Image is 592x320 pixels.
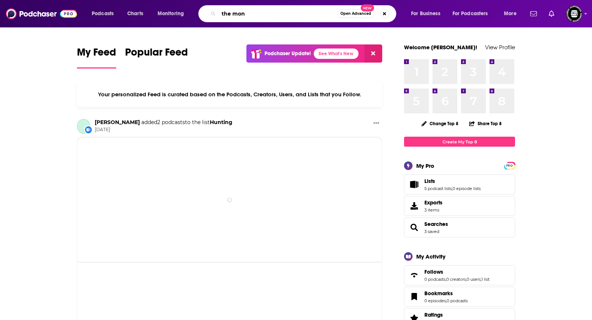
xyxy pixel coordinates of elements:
span: Bookmarks [424,290,453,297]
a: PRO [505,163,514,168]
a: Show notifications dropdown [527,7,540,20]
div: My Activity [416,253,445,260]
button: Open AdvancedNew [337,9,374,18]
a: Create My Top 8 [404,137,515,147]
a: Hunting [210,119,232,126]
span: Bookmarks [404,287,515,307]
a: 0 users [467,277,481,282]
span: Open Advanced [340,12,371,16]
div: Your personalized Feed is curated based on the Podcasts, Creators, Users, and Lists that you Follow. [77,82,382,107]
a: See What's New [314,49,359,59]
a: Bookmarks [407,291,421,302]
span: Lists [424,178,435,184]
span: For Podcasters [453,9,488,19]
span: Logged in as KarinaSabol [566,6,582,22]
a: Follows [407,270,421,280]
a: Lists [424,178,481,184]
a: 0 creators [446,277,466,282]
span: Searches [404,217,515,237]
button: open menu [152,8,194,20]
span: added 2 podcasts [141,119,185,126]
span: Lists [404,174,515,194]
button: Show More Button [370,119,382,128]
button: Show profile menu [566,6,582,22]
a: 0 podcasts [424,277,445,282]
a: 0 episode lists [453,186,481,191]
a: Exports [404,196,515,216]
button: open menu [87,8,123,20]
span: Exports [424,199,443,206]
a: 0 podcasts [447,298,468,303]
a: 3 saved [424,229,439,234]
a: Karina Sabol [95,119,140,126]
span: Ratings [424,311,443,318]
p: Podchaser Update! [265,50,311,57]
a: Popular Feed [125,46,188,69]
span: PRO [505,163,514,169]
a: Lists [407,179,421,190]
img: User Profile [566,6,582,22]
span: Follows [424,269,443,275]
a: Searches [424,221,448,227]
a: Show notifications dropdown [546,7,557,20]
span: Monitoring [158,9,184,19]
a: My Feed [77,46,116,69]
button: open menu [499,8,526,20]
a: Charts [122,8,148,20]
a: Bookmarks [424,290,468,297]
button: Change Top 8 [417,119,463,128]
a: Searches [407,222,421,233]
button: Share Top 8 [469,116,502,131]
span: Follows [404,265,515,285]
span: Charts [127,9,143,19]
span: , [445,277,446,282]
a: 5 podcast lists [424,186,452,191]
h3: to the list [95,119,232,126]
a: 0 episodes [424,298,446,303]
span: [DATE] [95,127,232,133]
span: More [504,9,517,19]
button: open menu [448,8,499,20]
span: 3 items [424,207,443,213]
span: Popular Feed [125,46,188,63]
div: My Pro [416,162,434,169]
span: Podcasts [92,9,114,19]
input: Search podcasts, credits, & more... [219,8,337,20]
div: Search podcasts, credits, & more... [205,5,403,22]
a: Follows [424,269,490,275]
a: Welcome [PERSON_NAME]! [404,44,477,51]
button: open menu [406,8,450,20]
span: New [361,4,374,11]
span: For Business [411,9,440,19]
img: Podchaser - Follow, Share and Rate Podcasts [6,7,77,21]
a: View Profile [485,44,515,51]
span: Exports [407,201,421,211]
a: Ratings [424,311,468,318]
a: Karina Sabol [77,119,90,134]
span: My Feed [77,46,116,63]
div: New List [84,126,92,134]
a: 1 list [481,277,490,282]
